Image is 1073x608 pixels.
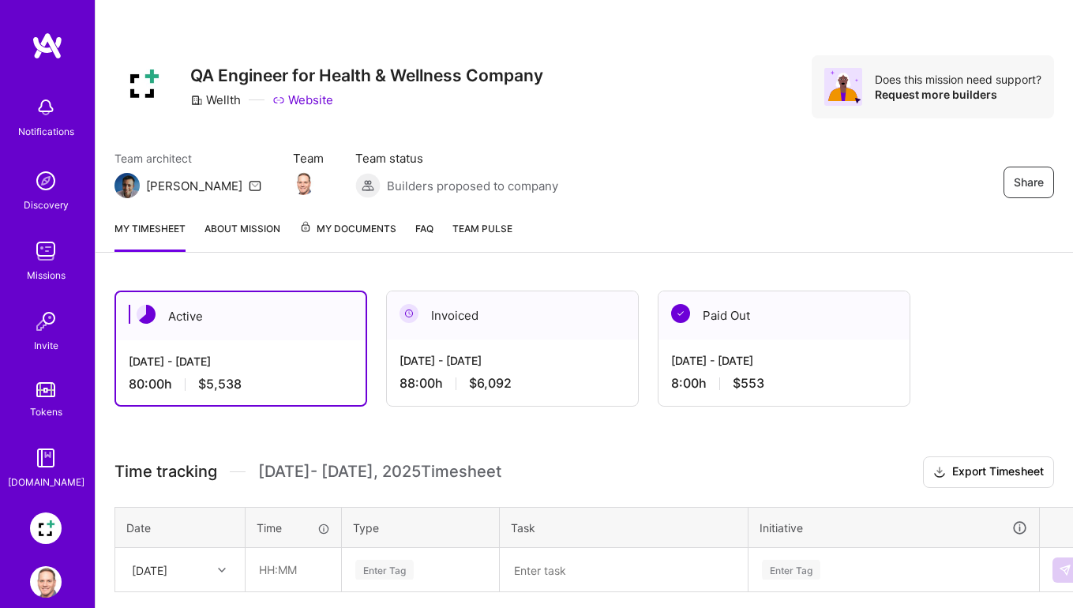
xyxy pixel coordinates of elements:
a: About Mission [204,220,280,252]
div: Tokens [30,403,62,420]
span: Share [1014,175,1044,190]
div: Wellth [190,92,241,108]
a: Team Pulse [452,220,512,252]
th: Task [500,507,748,548]
a: Wellth: QA Engineer for Health & Wellness Company [26,512,66,544]
img: guide book [30,442,62,474]
div: Time [257,520,330,536]
div: Discovery [24,197,69,213]
div: [DATE] - [DATE] [129,353,353,370]
div: Initiative [760,519,1028,537]
img: tokens [36,382,55,397]
span: $553 [733,375,764,392]
span: Team architect [114,150,261,167]
span: Time tracking [114,462,217,482]
img: Company Logo [114,55,171,112]
button: Share [1004,167,1054,198]
div: Notifications [18,123,74,140]
img: bell [30,92,62,123]
a: Website [272,92,333,108]
button: Export Timesheet [923,456,1054,488]
input: HH:MM [246,549,340,591]
div: Active [116,292,366,340]
div: Paid Out [658,291,910,340]
div: Enter Tag [762,557,820,582]
div: [DOMAIN_NAME] [8,474,84,490]
div: [PERSON_NAME] [146,178,242,194]
a: Team Member Avatar [293,170,313,197]
div: 8:00 h [671,375,897,392]
img: Avatar [824,68,862,106]
span: Team Pulse [452,223,512,235]
i: icon Mail [249,179,261,192]
div: Enter Tag [355,557,414,582]
img: discovery [30,165,62,197]
div: 80:00 h [129,376,353,392]
span: Team status [355,150,558,167]
div: [DATE] [132,561,167,578]
a: User Avatar [26,566,66,598]
img: Submit [1059,564,1071,576]
div: 88:00 h [400,375,625,392]
div: Request more builders [875,87,1041,102]
span: $6,092 [469,375,512,392]
div: Missions [27,267,66,283]
img: Builders proposed to company [355,173,381,198]
span: My Documents [299,220,396,238]
i: icon Download [933,464,946,481]
i: icon Chevron [218,566,226,574]
div: Invoiced [387,291,638,340]
img: User Avatar [30,566,62,598]
img: Invoiced [400,304,418,323]
th: Type [342,507,500,548]
img: Invite [30,306,62,337]
h3: QA Engineer for Health & Wellness Company [190,66,543,85]
a: FAQ [415,220,433,252]
th: Date [115,507,246,548]
a: My timesheet [114,220,186,252]
img: teamwork [30,235,62,267]
div: Invite [34,337,58,354]
img: Wellth: QA Engineer for Health & Wellness Company [30,512,62,544]
a: My Documents [299,220,396,252]
img: Team Member Avatar [291,171,315,195]
span: Builders proposed to company [387,178,558,194]
div: Does this mission need support? [875,72,1041,87]
span: Team [293,150,324,167]
img: logo [32,32,63,60]
img: Team Architect [114,173,140,198]
img: Paid Out [671,304,690,323]
i: icon CompanyGray [190,94,203,107]
div: [DATE] - [DATE] [400,352,625,369]
div: [DATE] - [DATE] [671,352,897,369]
span: $5,538 [198,376,242,392]
img: Active [137,305,156,324]
span: [DATE] - [DATE] , 2025 Timesheet [258,462,501,482]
